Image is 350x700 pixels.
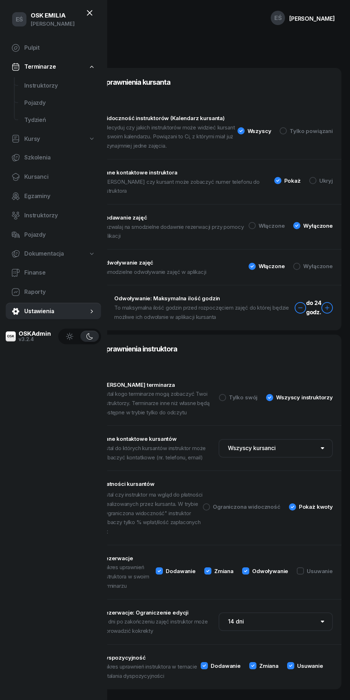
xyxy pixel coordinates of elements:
[19,112,101,129] a: Tydzień
[259,263,285,269] div: Włączone
[16,16,23,23] span: EŚ
[6,59,101,75] a: Terminarze
[284,178,301,183] div: Pokaż
[31,19,75,29] div: [PERSON_NAME]
[252,568,288,574] div: Odwoływanie
[6,188,101,205] a: Egzaminy
[101,563,156,590] p: Zakres uprawnień instruktora w swoim terminarzu
[19,94,101,112] a: Pojazdy
[19,331,51,337] div: OSKAdmin
[307,568,333,574] div: Usuwanie
[274,15,282,21] span: EŚ
[114,303,295,321] p: To maksymalna ilość godzin przed rozpoczęciem zajęć do której będzie możliwe ich odwołanie w apli...
[24,192,95,201] span: Egzaminy
[24,115,95,125] span: Tydzień
[93,68,341,97] h3: Uprawnienia kursanta
[101,267,206,277] p: Samodzielne odwoływanie zajęć w aplikacji
[299,504,333,509] div: Pokaż kwoty
[19,337,51,342] div: v3.2.4
[101,617,219,635] p: Ile dni po zakończeniu zajęć instruktor może wprowadzić kokrekty
[24,134,40,144] span: Kursy
[306,299,321,317] div: do 24 godz.
[259,223,285,228] div: Włączone
[6,246,101,262] a: Dokumentacja
[6,168,101,186] a: Kursanci
[24,172,95,182] span: Kursanci
[6,264,101,281] a: Finanse
[24,62,56,72] span: Terminarze
[93,335,341,363] h3: Uprawnienia instruktora
[31,13,75,19] div: OSK EMILIA
[259,663,279,669] div: Zmiana
[24,43,95,53] span: Pulpit
[24,230,95,240] span: Pojazdy
[6,331,16,341] img: logo-xs@2x.png
[6,39,101,56] a: Pulpit
[101,222,249,241] p: Zezwalaj na smodzielne dodawnie rezerwacji przy pomocy aplikacji
[101,444,219,462] p: Ustal do których kursantów instruktor może zobaczyć kontatkowe (nr. telefonu, email)
[211,663,241,669] div: Dodawanie
[24,307,88,316] span: Ustawienia
[214,568,234,574] div: Zmiana
[276,395,333,400] div: Wszyscy instruktorzy
[247,128,271,134] div: Wszyscy
[6,149,101,166] a: Szkolenia
[101,177,274,196] p: [PERSON_NAME] czy kursant może zobaczyć numer telefonu do Instruktora
[24,98,95,108] span: Pojazdy
[101,123,237,151] p: Zdecyduj czy jakich instruktorów może widzieć kursant w swoim kalendarzu. Powiązani to Ci, z któr...
[6,303,101,320] a: Ustawienia
[24,249,64,258] span: Dokumentacja
[101,662,201,680] p: Zakres uprawnień instruktora w temacie ustalania dyspozycyjności
[6,226,101,243] a: Pojazdy
[24,268,95,277] span: Finanse
[101,389,219,417] p: Ustal kogo terminarze mogą zobaczyć Twoi instruktorzy. Terminarze inne niż własne będą dostępne w...
[24,81,95,90] span: Instruktorzy
[6,284,101,301] a: Raporty
[166,568,196,574] div: Dodawanie
[289,16,335,21] div: [PERSON_NAME]
[319,178,333,183] div: Ukryj
[303,263,333,269] div: Wyłączone
[24,287,95,297] span: Raporty
[290,128,333,134] div: Tylko powiązani
[303,223,333,228] div: Wyłączone
[297,663,323,669] div: Usuwanie
[6,207,101,224] a: Instruktorzy
[19,77,101,94] a: Instruktorzy
[24,211,95,220] span: Instruktorzy
[101,490,203,536] p: Ustal czy instruktor ma wgląd do płatności zrealizowanych przez kursanta. W trybie "Ograniczona w...
[6,131,101,147] a: Kursy
[24,153,95,162] span: Szkolenia
[213,504,280,509] div: Ograniczona widoczność
[229,395,257,400] div: Tylko swój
